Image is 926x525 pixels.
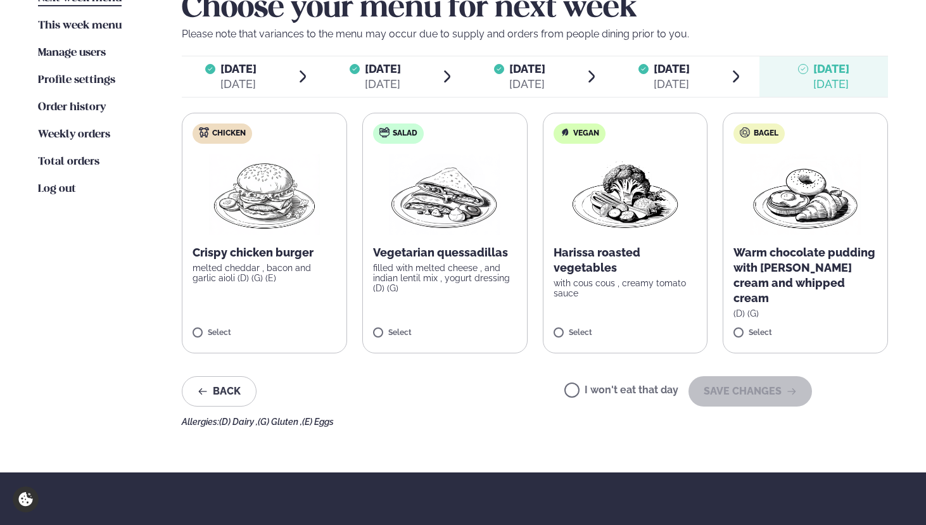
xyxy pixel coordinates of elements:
span: Vegan [573,129,599,139]
a: Order history [38,100,106,115]
span: Salad [393,129,417,139]
span: Bagel [754,129,778,139]
p: melted cheddar , bacon and garlic aioli (D) (G) (E) [193,263,336,283]
p: (D) (G) [733,308,877,319]
div: [DATE] [365,77,401,92]
span: [DATE] [365,62,401,75]
span: Manage users [38,47,106,58]
span: (D) Dairy , [219,417,258,427]
span: (G) Gluten , [258,417,302,427]
img: Vegan.png [569,154,681,235]
span: This week menu [38,20,122,31]
div: [DATE] [813,77,849,92]
p: with cous cous , creamy tomato sauce [554,278,697,298]
span: [DATE] [813,62,849,75]
a: Cookie settings [13,486,39,512]
p: Warm chocolate pudding with [PERSON_NAME] cream and whipped cream [733,245,877,306]
a: Total orders [38,155,99,170]
img: Quesadilla.png [389,154,500,235]
div: Allergies: [182,417,888,427]
div: [DATE] [654,77,690,92]
img: Vegan.svg [560,127,570,137]
span: Total orders [38,156,99,167]
p: Crispy chicken burger [193,245,336,260]
span: Weekly orders [38,129,110,140]
img: salad.svg [379,127,390,137]
span: [DATE] [509,62,545,75]
a: Manage users [38,46,106,61]
img: Croissant.png [750,154,861,235]
span: [DATE] [220,62,257,75]
a: This week menu [38,18,122,34]
span: (E) Eggs [302,417,334,427]
img: bagle-new-16px.svg [740,127,751,137]
div: [DATE] [220,77,257,92]
p: Please note that variances to the menu may occur due to supply and orders from people dining prio... [182,27,888,42]
span: Chicken [212,129,246,139]
div: [DATE] [509,77,545,92]
button: SAVE CHANGES [688,376,812,407]
a: Weekly orders [38,127,110,142]
button: Back [182,376,257,407]
span: [DATE] [654,62,690,75]
p: Vegetarian quessadillas [373,245,517,260]
span: Order history [38,102,106,113]
span: Profile settings [38,75,115,85]
a: Profile settings [38,73,115,88]
a: Log out [38,182,76,197]
img: chicken.svg [199,127,209,137]
p: filled with melted cheese , and indian lentil mix , yogurt dressing (D) (G) [373,263,517,293]
p: Harissa roasted vegetables [554,245,697,275]
span: Log out [38,184,76,194]
img: Hamburger.png [208,154,320,235]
